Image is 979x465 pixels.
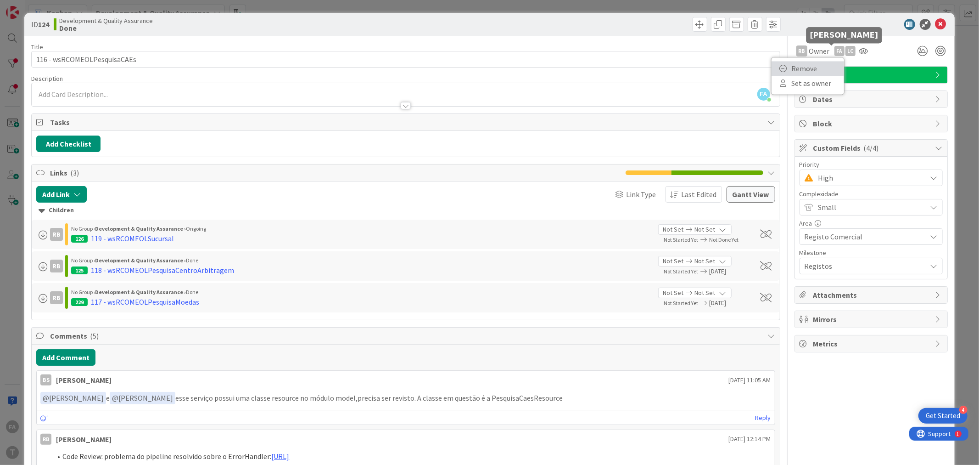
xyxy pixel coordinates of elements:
[31,74,63,83] span: Description
[271,452,289,461] a: [URL]
[664,268,699,275] span: Not Started Yet
[834,46,845,56] div: FA
[813,69,931,80] span: Serviço
[95,257,186,264] b: Development & Quality Assurance ›
[90,331,99,340] span: ( 5 )
[95,289,186,295] b: Development & Quality Assurance ›
[50,167,621,178] span: Links
[71,267,88,274] div: 125
[50,228,63,241] div: RB
[71,298,88,306] div: 229
[43,393,104,403] span: [PERSON_NAME]
[40,434,51,445] div: RB
[43,393,49,403] span: @
[772,61,844,76] a: Remove
[813,142,931,153] span: Custom Fields
[710,267,750,276] span: [DATE]
[59,17,153,24] span: Development & Quality Assurance
[729,434,771,444] span: [DATE] 12:14 PM
[813,289,931,301] span: Attachments
[51,451,771,462] li: Code Review: problema do pipeline resolvido sobre o ErrorHandler:
[813,314,931,325] span: Mirrors
[845,46,856,56] div: LC
[36,136,101,152] button: Add Checklist
[31,51,780,68] input: type card name here...
[186,257,198,264] span: Done
[666,186,722,203] button: Last Edited
[710,236,739,243] span: Not Done Yet
[926,411,960,420] div: Get Started
[31,19,49,30] span: ID
[727,186,775,203] button: Gantt View
[809,45,830,57] span: Owner
[38,20,49,29] b: 124
[48,4,50,11] div: 1
[800,250,943,256] div: Milestone
[56,434,112,445] div: [PERSON_NAME]
[91,265,234,276] div: 118 - wsRCOMEOLPesquisaCentroArbitragem
[864,143,879,153] span: ( 4/4 )
[805,230,922,243] span: Registo Comercial
[71,225,95,232] span: No Group ›
[663,288,684,298] span: Not Set
[813,118,931,129] span: Block
[818,201,922,214] span: Small
[70,168,79,177] span: ( 3 )
[800,220,943,227] div: Area
[695,288,716,298] span: Not Set
[757,88,770,101] span: FA
[50,291,63,304] div: RB
[71,235,88,243] div: 126
[800,191,943,197] div: Complexidade
[813,94,931,105] span: Dates
[664,236,699,243] span: Not Started Yet
[729,375,771,385] span: [DATE] 11:05 AM
[112,393,118,403] span: @
[695,256,716,266] span: Not Set
[755,412,771,424] a: Reply
[663,256,684,266] span: Not Set
[91,296,199,307] div: 117 - wsRCOMEOLPesquisaMoedas
[31,43,43,51] label: Title
[682,189,717,200] span: Last Edited
[627,189,656,200] span: Link Type
[810,31,878,40] h5: [PERSON_NAME]
[186,225,206,232] span: Ongoing
[50,117,763,128] span: Tasks
[95,225,186,232] b: Development & Quality Assurance ›
[19,1,42,12] span: Support
[112,393,173,403] span: [PERSON_NAME]
[186,289,198,295] span: Done
[813,338,931,349] span: Metrics
[40,374,51,386] div: BS
[796,45,807,57] div: RB
[56,374,112,386] div: [PERSON_NAME]
[800,161,943,168] div: Priority
[50,260,63,272] div: RB
[71,257,95,264] span: No Group ›
[805,260,922,272] span: Registos
[772,76,844,91] a: Set as owner
[39,205,772,215] div: Children
[36,349,95,366] button: Add Comment
[59,24,153,32] b: Done
[36,186,87,203] button: Add Link
[71,289,95,295] span: No Group ›
[710,298,750,308] span: [DATE]
[695,225,716,234] span: Not Set
[959,406,968,414] div: 4
[50,330,763,341] span: Comments
[818,171,922,184] span: High
[40,392,771,404] p: e esse serviço possui uma classe resource no módulo model,precisa ser revisto. A classe em questã...
[664,300,699,306] span: Not Started Yet
[918,408,968,424] div: Open Get Started checklist, remaining modules: 4
[663,225,684,234] span: Not Set
[91,233,174,244] div: 119 - wsRCOMEOLSucursal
